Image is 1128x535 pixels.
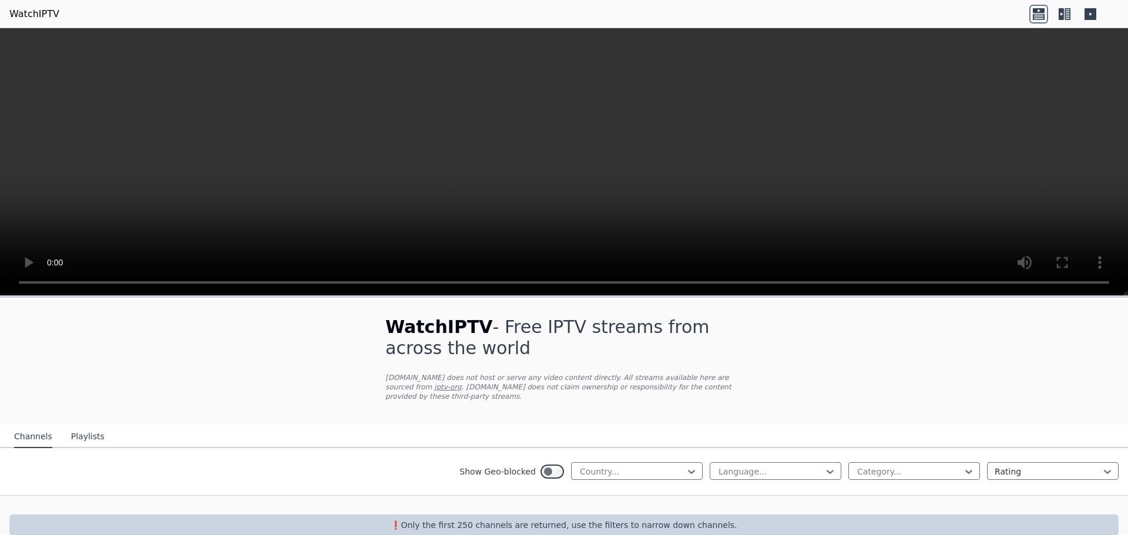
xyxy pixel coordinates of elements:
a: WatchIPTV [9,7,59,21]
button: Playlists [71,426,105,448]
h1: - Free IPTV streams from across the world [385,317,743,359]
span: WatchIPTV [385,317,493,337]
a: iptv-org [434,383,462,391]
p: [DOMAIN_NAME] does not host or serve any video content directly. All streams available here are s... [385,373,743,401]
label: Show Geo-blocked [459,466,536,477]
button: Channels [14,426,52,448]
p: ❗️Only the first 250 channels are returned, use the filters to narrow down channels. [14,519,1114,531]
